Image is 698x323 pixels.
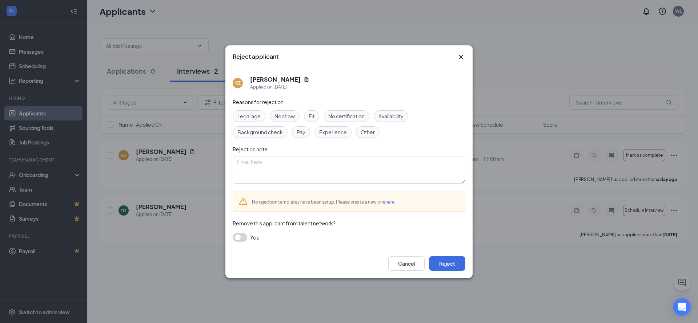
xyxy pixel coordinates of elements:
[233,99,284,105] span: Reasons for rejection
[388,256,425,271] button: Cancel
[237,128,283,136] span: Background check
[319,128,347,136] span: Experience
[250,233,259,242] span: Yes
[297,128,305,136] span: Pay
[239,197,248,206] svg: Warning
[274,112,295,120] span: No show
[429,256,465,271] button: Reject
[457,53,465,61] svg: Cross
[673,298,691,316] div: Open Intercom Messenger
[457,53,465,61] button: Close
[385,199,394,205] a: here
[304,77,309,82] svg: Document
[235,80,241,86] div: KZ
[328,112,365,120] span: No certification
[378,112,404,120] span: Availability
[309,112,314,120] span: Fit
[252,199,396,205] span: No rejection templates have been setup. Please create a new one .
[233,220,336,226] span: Remove this applicant from talent network?
[233,146,268,152] span: Rejection note
[250,75,301,83] h5: [PERSON_NAME]
[237,112,261,120] span: Legal age
[233,53,278,61] h3: Reject applicant
[250,83,309,91] div: Applied on [DATE]
[361,128,375,136] span: Other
